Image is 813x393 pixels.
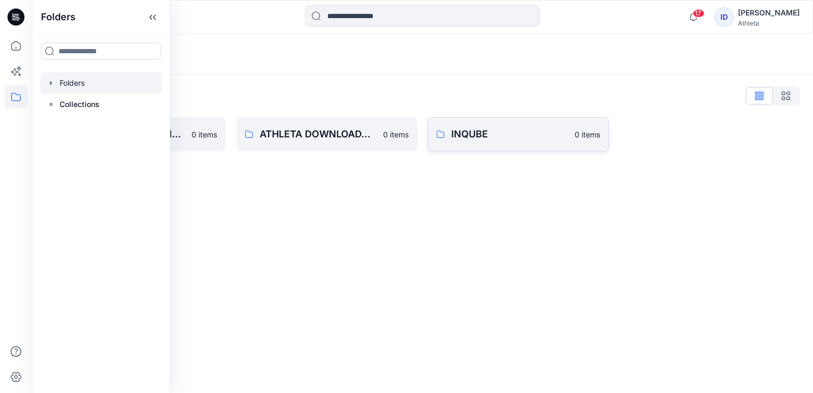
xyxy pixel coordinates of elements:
[60,98,99,111] p: Collections
[383,129,409,140] p: 0 items
[738,19,800,27] div: Athleta
[192,129,217,140] p: 0 items
[738,6,800,19] div: [PERSON_NAME]
[236,117,417,151] a: ATHLETA DOWNLOADABLE RESOURCES0 items
[693,9,704,18] span: 17
[260,127,377,142] p: ATHLETA DOWNLOADABLE RESOURCES
[575,129,600,140] p: 0 items
[715,7,734,27] div: ID
[451,127,568,142] p: INQUBE
[428,117,609,151] a: INQUBE0 items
